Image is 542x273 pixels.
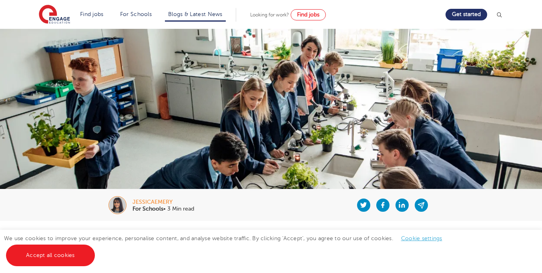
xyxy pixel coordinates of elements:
[4,235,450,258] span: We use cookies to improve your experience, personalise content, and analyse website traffic. By c...
[446,9,487,20] a: Get started
[6,245,95,266] a: Accept all cookies
[168,11,223,17] a: Blogs & Latest News
[132,206,163,212] b: For Schools
[132,199,194,205] div: jessicaemery
[250,12,289,18] span: Looking for work?
[291,9,326,20] a: Find jobs
[39,5,70,25] img: Engage Education
[401,235,442,241] a: Cookie settings
[297,12,319,18] span: Find jobs
[80,11,104,17] a: Find jobs
[120,11,152,17] a: For Schools
[132,206,194,212] p: • 3 Min read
